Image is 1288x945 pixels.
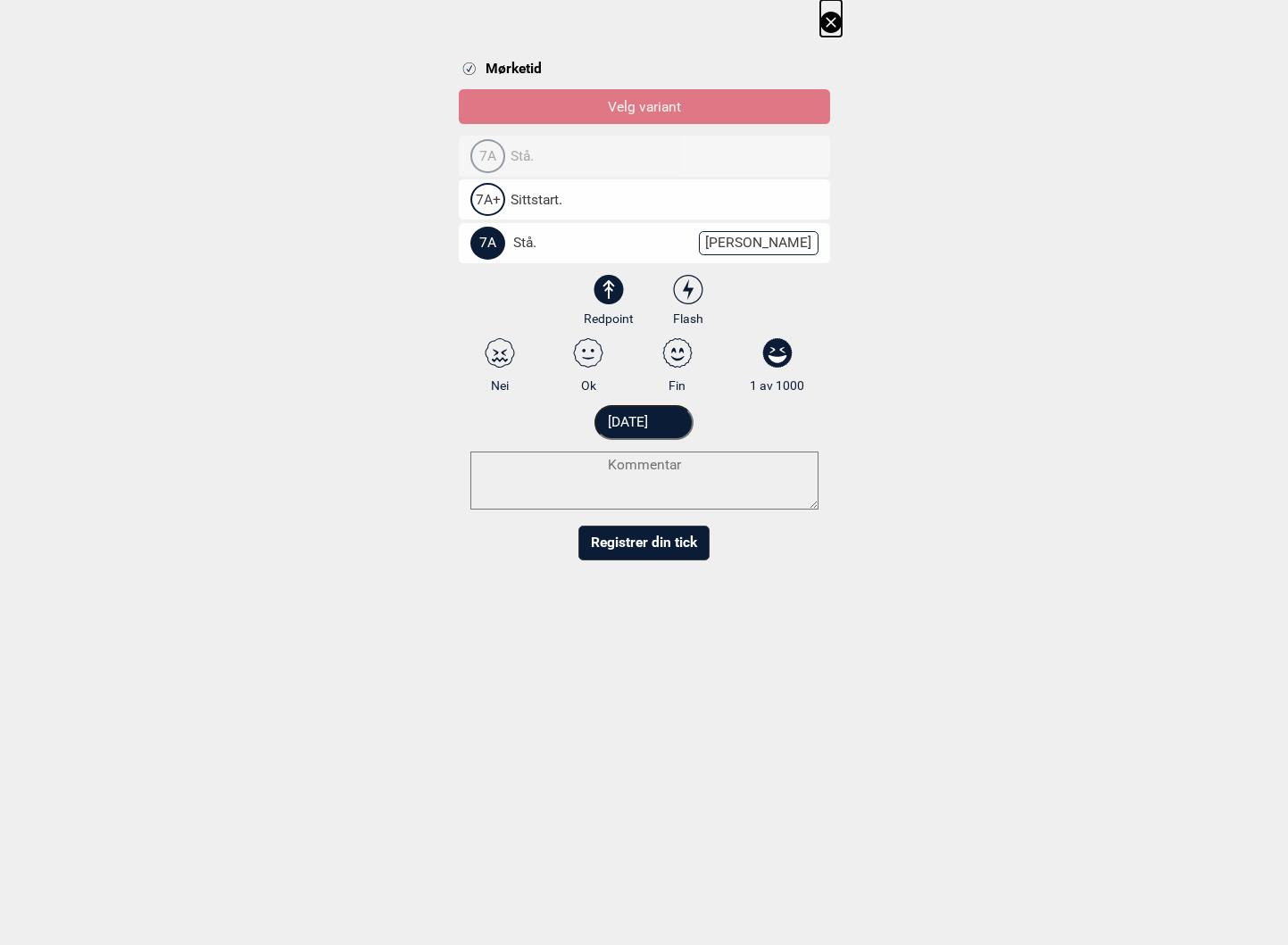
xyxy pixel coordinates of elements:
[750,377,804,394] span: 1 av 1000
[494,147,535,165] span: Stå.
[470,139,505,172] span: 7A
[673,311,703,327] span: Flash
[470,183,505,216] span: 7A+
[459,60,830,78] div: Mørketid
[494,191,563,209] span: Sittstart.
[578,526,710,560] button: Registrer din tick
[584,311,634,327] span: Redpoint
[581,377,596,394] span: Ok
[459,89,830,124] div: Velg variant
[669,377,686,394] span: Fin
[491,377,509,394] span: Nei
